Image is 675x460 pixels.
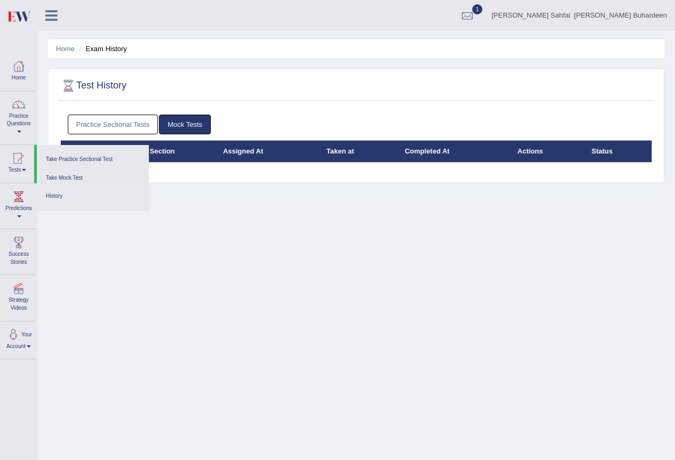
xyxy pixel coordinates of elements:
h2: Test History [60,78,126,94]
th: Actions [512,140,586,163]
span: 1 [472,4,483,14]
a: Practice Questions [1,91,37,141]
a: Tests [1,145,34,180]
th: Completed At [399,140,512,163]
a: Home [1,53,37,87]
a: Home [56,45,75,53]
a: Take Practice Sectional Test [42,150,144,169]
a: Your Account [1,321,37,356]
a: Practice Sectional Tests [68,115,158,134]
a: Take Mock Test [42,169,144,188]
li: Exam History [76,44,127,54]
th: Taken at [321,140,399,163]
a: Predictions [1,183,37,225]
a: Strategy Videos [1,275,37,317]
a: Success Stories [1,229,37,271]
th: Section [144,140,217,163]
th: Test Title [61,140,144,163]
a: Mock Tests [159,115,211,134]
th: Assigned At [217,140,321,163]
th: Status [586,140,652,163]
a: History [42,187,144,206]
